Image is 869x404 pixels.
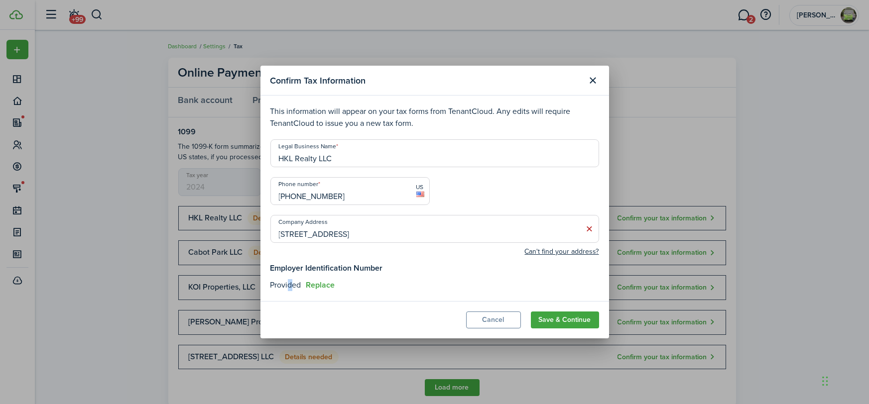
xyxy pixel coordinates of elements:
div: Drag [822,366,828,396]
span: US [416,183,424,192]
h4: Employer Identification Number [270,262,599,274]
button: Save & Continue [531,311,599,328]
iframe: Chat Widget [819,356,869,404]
modal-title: Confirm Tax Information [270,71,582,90]
input: Enter office company address [270,215,599,243]
a: Replace [306,281,335,290]
input: Company [270,139,599,167]
button: Can't find your address? [525,247,599,257]
div: Provided [270,279,599,291]
p: This information will appear on your tax forms from TenantCloud. Any edits will require TenantClo... [270,105,599,129]
button: Close modal [585,72,602,89]
input: Phone number [270,177,430,205]
button: Cancel [466,311,521,328]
